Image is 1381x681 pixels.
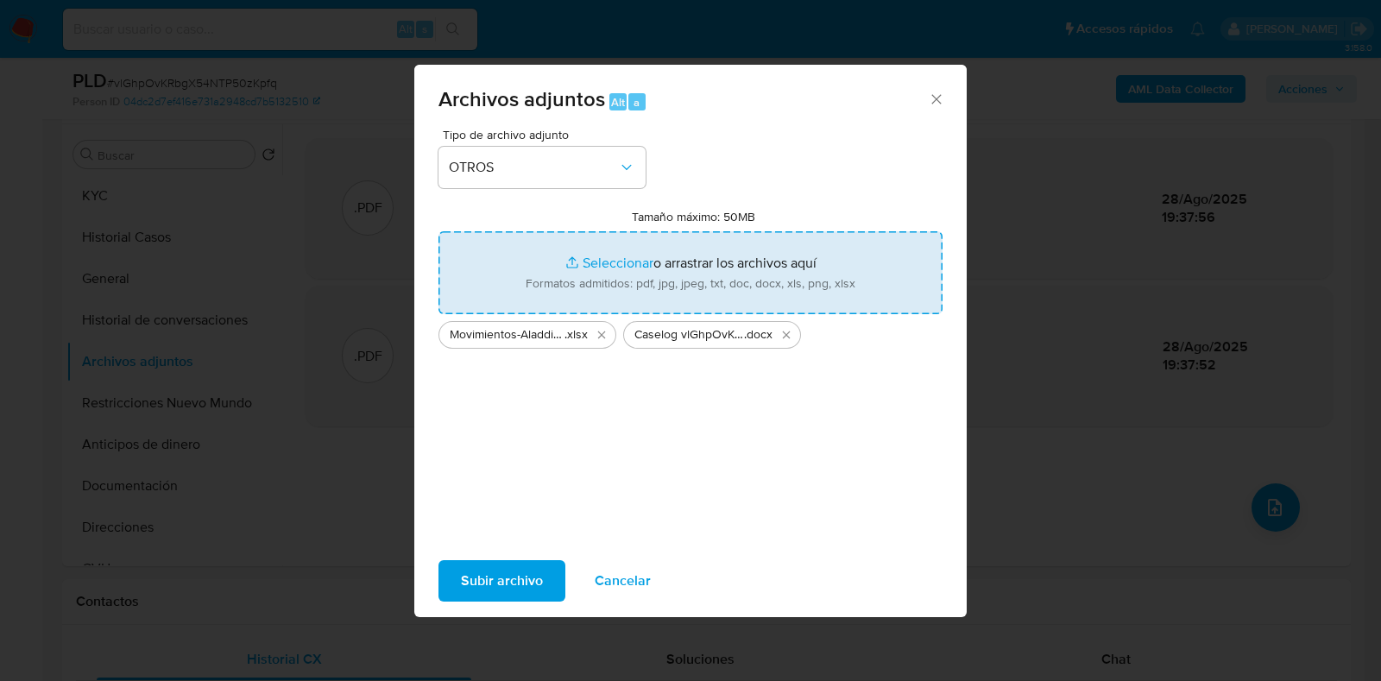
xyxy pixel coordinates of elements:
span: Tipo de archivo adjunto [443,129,650,141]
button: OTROS [438,147,646,188]
button: Cerrar [928,91,943,106]
span: Caselog vlGhpOvKRbgX54NTP50zKpfq_2025_08_18_18_49_25 [634,326,744,344]
button: Eliminar Caselog vlGhpOvKRbgX54NTP50zKpfq_2025_08_18_18_49_25.docx [776,325,797,345]
span: Alt [611,94,625,110]
button: Cancelar [572,560,673,602]
button: Subir archivo [438,560,565,602]
span: OTROS [449,159,618,176]
button: Eliminar Movimientos-Aladdin- Carolina Natalia Luduena.xlsx [591,325,612,345]
span: Cancelar [595,562,651,600]
span: a [634,94,640,110]
span: Archivos adjuntos [438,84,605,114]
span: .xlsx [564,326,588,344]
span: Movimientos-Aladdin- Carolina [PERSON_NAME] [450,326,564,344]
span: Subir archivo [461,562,543,600]
label: Tamaño máximo: 50MB [632,209,755,224]
ul: Archivos seleccionados [438,314,943,349]
span: .docx [744,326,772,344]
